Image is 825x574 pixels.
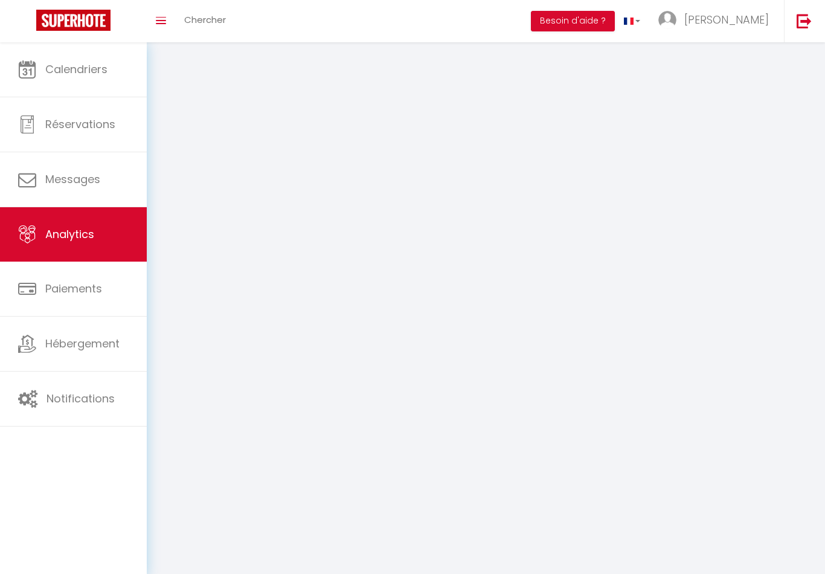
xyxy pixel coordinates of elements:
span: [PERSON_NAME] [684,12,769,27]
span: Messages [45,172,100,187]
span: Notifications [47,391,115,406]
span: Calendriers [45,62,108,77]
img: logout [797,13,812,28]
button: Ouvrir le widget de chat LiveChat [10,5,46,41]
span: Hébergement [45,336,120,351]
span: Réservations [45,117,115,132]
img: ... [658,11,676,29]
span: Analytics [45,227,94,242]
img: Super Booking [36,10,111,31]
span: Paiements [45,281,102,296]
span: Chercher [184,13,226,26]
button: Besoin d'aide ? [531,11,615,31]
